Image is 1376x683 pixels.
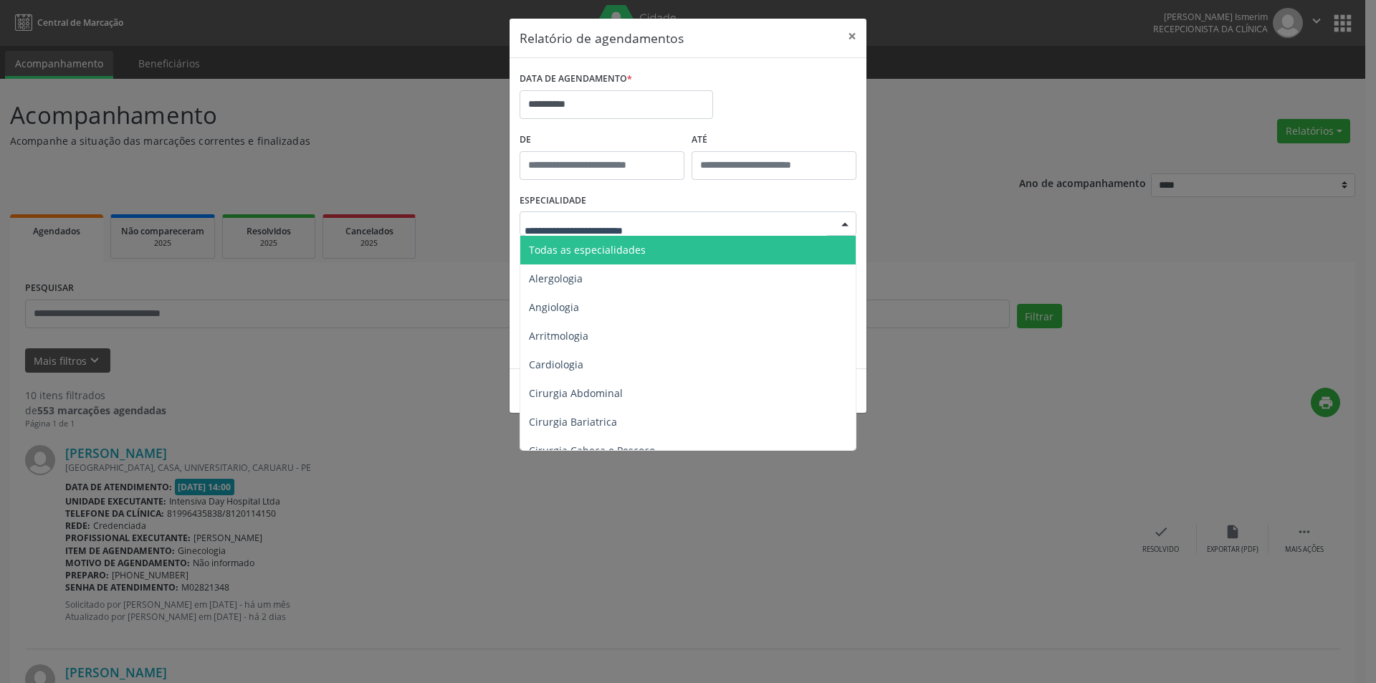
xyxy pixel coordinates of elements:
[529,329,588,343] span: Arritmologia
[529,358,583,371] span: Cardiologia
[529,386,623,400] span: Cirurgia Abdominal
[838,19,866,54] button: Close
[692,129,856,151] label: ATÉ
[520,190,586,212] label: ESPECIALIDADE
[520,68,632,90] label: DATA DE AGENDAMENTO
[520,29,684,47] h5: Relatório de agendamentos
[529,444,655,457] span: Cirurgia Cabeça e Pescoço
[520,129,684,151] label: De
[529,300,579,314] span: Angiologia
[529,243,646,257] span: Todas as especialidades
[529,272,583,285] span: Alergologia
[529,415,617,429] span: Cirurgia Bariatrica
